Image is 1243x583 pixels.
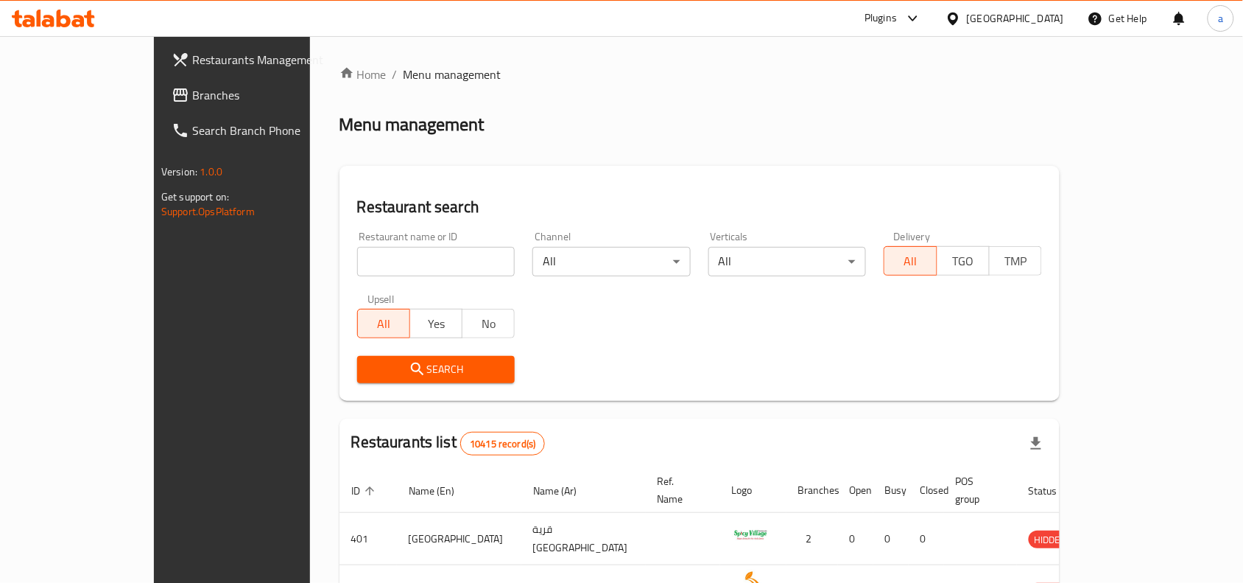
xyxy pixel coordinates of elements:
td: 0 [909,513,944,565]
button: All [357,309,410,338]
span: Status [1029,482,1077,500]
span: Name (Ar) [533,482,596,500]
th: Busy [873,468,909,513]
button: Yes [409,309,462,338]
td: قرية [GEOGRAPHIC_DATA] [521,513,646,565]
span: TGO [943,251,984,272]
div: [GEOGRAPHIC_DATA] [967,10,1064,27]
th: Logo [720,468,786,513]
span: Restaurants Management [192,51,350,69]
div: Export file [1018,426,1054,461]
label: Upsell [367,294,395,304]
span: Version: [161,162,197,181]
span: Branches [192,86,350,104]
button: TGO [937,246,990,276]
li: / [392,66,398,83]
span: All [890,251,931,272]
button: No [462,309,515,338]
span: Yes [416,313,457,335]
span: All [364,313,404,335]
nav: breadcrumb [339,66,1060,83]
span: Name (En) [409,482,473,500]
span: Get support on: [161,187,229,206]
div: Total records count [460,432,545,455]
td: 401 [339,513,397,565]
span: ID [351,482,379,500]
span: TMP [996,251,1036,272]
a: Restaurants Management [160,42,362,77]
span: Menu management [404,66,501,83]
span: 10415 record(s) [461,437,544,451]
a: Support.OpsPlatform [161,202,255,221]
span: No [468,313,509,335]
td: 2 [786,513,838,565]
span: a [1218,10,1223,27]
span: 1.0.0 [200,162,222,181]
input: Search for restaurant name or ID.. [357,247,515,276]
a: Home [339,66,387,83]
div: All [532,247,691,276]
td: [GEOGRAPHIC_DATA] [397,513,521,565]
label: Delivery [894,231,931,242]
h2: Restaurants list [351,431,546,455]
button: All [884,246,937,276]
th: Closed [909,468,944,513]
span: Search [369,360,504,379]
a: Branches [160,77,362,113]
th: Branches [786,468,838,513]
span: Search Branch Phone [192,122,350,139]
div: HIDDEN [1029,531,1073,548]
h2: Menu management [339,113,485,136]
td: 0 [838,513,873,565]
div: Plugins [865,10,897,27]
div: All [708,247,867,276]
a: Search Branch Phone [160,113,362,148]
span: HIDDEN [1029,531,1073,548]
td: 0 [873,513,909,565]
button: TMP [989,246,1042,276]
span: Ref. Name [658,472,703,508]
h2: Restaurant search [357,196,1042,218]
span: POS group [956,472,999,508]
th: Open [838,468,873,513]
button: Search [357,356,515,383]
img: Spicy Village [732,517,769,554]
